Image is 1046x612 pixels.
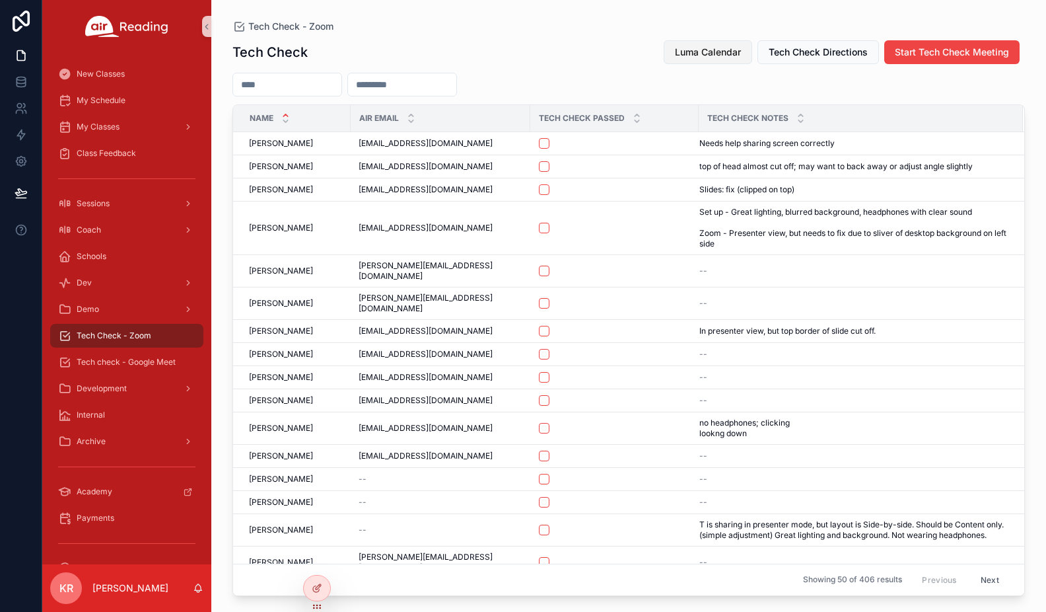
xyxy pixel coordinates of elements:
[359,161,493,172] span: [EMAIL_ADDRESS][DOMAIN_NAME]
[699,184,794,195] span: Slides: fix (clipped on top)
[77,513,114,523] span: Payments
[699,451,707,461] span: --
[249,326,313,336] span: [PERSON_NAME]
[699,395,707,406] span: --
[77,357,176,367] span: Tech check - Google Meet
[699,207,1007,249] a: Set up - Great lighting, blurred background, headphones with clear sound Zoom - Presenter view, b...
[707,113,788,124] span: Tech Check Notes
[757,40,879,64] button: Tech Check Directions
[699,497,707,508] span: --
[359,451,493,461] span: [EMAIL_ADDRESS][DOMAIN_NAME]
[77,251,106,262] span: Schools
[699,326,876,336] span: In presenter view, but top border of slide cut off.
[249,298,313,309] span: [PERSON_NAME]
[50,297,203,321] a: Demo
[699,266,707,276] span: --
[50,350,203,374] a: Tech check - Google Meet
[77,563,108,574] span: Account
[699,451,1007,461] a: --
[971,570,1008,590] button: Next
[249,497,313,508] span: [PERSON_NAME]
[249,423,313,434] span: [PERSON_NAME]
[232,20,333,33] a: Tech Check - Zoom
[249,497,343,508] a: [PERSON_NAME]
[699,161,973,172] span: top of head almost cut off; may want to back away or adjust angle slightly
[675,46,741,59] span: Luma Calendar
[699,474,1007,484] a: --
[359,525,366,535] span: --
[699,138,835,149] span: Needs help sharing screen correctly
[50,89,203,112] a: My Schedule
[699,497,1007,508] a: --
[359,525,522,535] a: --
[699,349,707,360] span: --
[77,69,125,79] span: New Classes
[359,326,493,336] span: [EMAIL_ADDRESS][DOMAIN_NAME]
[249,223,343,233] a: [PERSON_NAME]
[769,46,868,59] span: Tech Check Directions
[249,557,343,568] a: [PERSON_NAME]
[50,141,203,165] a: Class Feedback
[699,395,1007,406] a: --
[359,395,493,406] span: [EMAIL_ADDRESS][DOMAIN_NAME]
[77,225,101,235] span: Coach
[895,46,1009,59] span: Start Tech Check Meeting
[359,184,493,195] span: [EMAIL_ADDRESS][DOMAIN_NAME]
[803,575,902,586] span: Showing 50 of 406 results
[50,403,203,427] a: Internal
[77,410,105,420] span: Internal
[77,122,120,132] span: My Classes
[85,16,168,37] img: App logo
[699,557,707,568] span: --
[249,474,313,484] span: [PERSON_NAME]
[359,349,522,360] a: [EMAIL_ADDRESS][DOMAIN_NAME]
[50,192,203,215] a: Sessions
[699,298,1007,309] a: --
[359,497,366,508] span: --
[249,372,313,383] span: [PERSON_NAME]
[50,324,203,348] a: Tech Check - Zoom
[359,372,522,383] a: [EMAIL_ADDRESS][DOMAIN_NAME]
[699,519,1007,541] a: T is sharing in presenter mode, but layout is Side-by-side. Should be Content only. (simple adjus...
[77,383,127,394] span: Development
[92,582,168,595] p: [PERSON_NAME]
[359,223,493,233] span: [EMAIL_ADDRESS][DOMAIN_NAME]
[699,418,839,439] span: no headphones; clicking lookng down
[249,349,313,360] span: [PERSON_NAME]
[250,113,273,124] span: Name
[249,266,313,276] span: [PERSON_NAME]
[359,349,493,360] span: [EMAIL_ADDRESS][DOMAIN_NAME]
[77,486,112,497] span: Academy
[359,260,522,282] a: [PERSON_NAME][EMAIL_ADDRESS][DOMAIN_NAME]
[359,423,493,434] span: [EMAIL_ADDRESS][DOMAIN_NAME]
[50,271,203,295] a: Dev
[50,506,203,530] a: Payments
[249,451,313,461] span: [PERSON_NAME]
[59,580,73,596] span: KR
[249,372,343,383] a: [PERSON_NAME]
[699,326,1007,336] a: In presenter view, but top border of slide cut off.
[699,138,1007,149] a: Needs help sharing screen correctly
[359,138,522,149] a: [EMAIL_ADDRESS][DOMAIN_NAME]
[664,40,752,64] button: Luma Calendar
[50,430,203,453] a: Archive
[249,423,343,434] a: [PERSON_NAME]
[249,474,343,484] a: [PERSON_NAME]
[42,53,211,564] div: scrollable content
[359,293,522,314] a: [PERSON_NAME][EMAIL_ADDRESS][DOMAIN_NAME]
[249,184,313,195] span: [PERSON_NAME]
[249,395,343,406] a: [PERSON_NAME]
[539,113,625,124] span: Tech Check Passed
[249,266,343,276] a: [PERSON_NAME]
[359,497,522,508] a: --
[884,40,1020,64] button: Start Tech Check Meeting
[699,161,1007,172] a: top of head almost cut off; may want to back away or adjust angle slightly
[699,298,707,309] span: --
[699,557,1007,568] a: --
[77,198,110,209] span: Sessions
[699,184,1007,195] a: Slides: fix (clipped on top)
